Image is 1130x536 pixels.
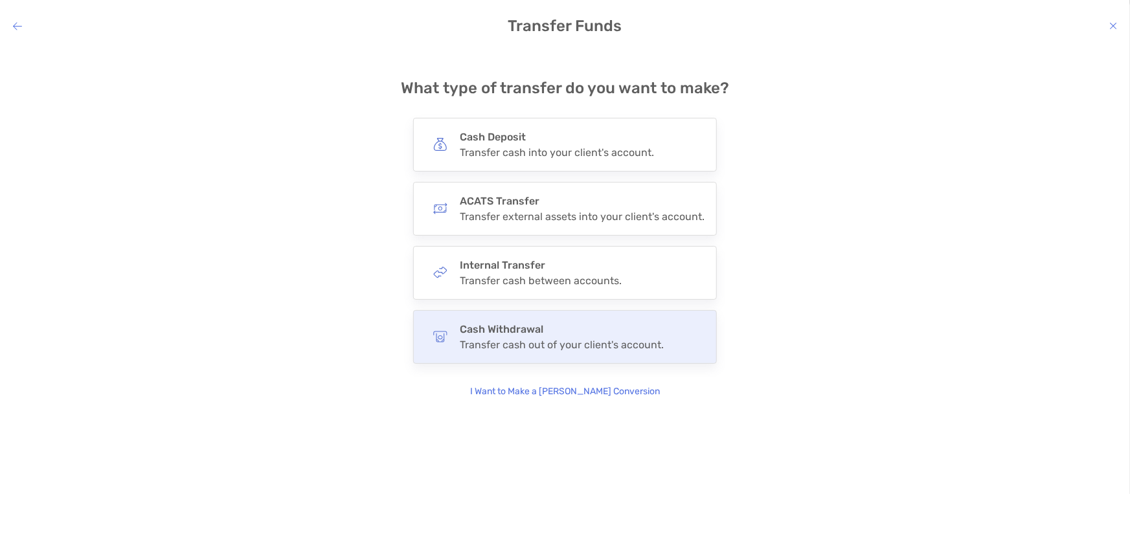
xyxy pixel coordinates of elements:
img: button icon [433,201,447,216]
h4: Cash Withdrawal [460,323,664,335]
div: Transfer cash into your client's account. [460,146,654,159]
img: button icon [433,137,447,151]
img: button icon [433,329,447,344]
img: button icon [433,265,447,280]
h4: What type of transfer do you want to make? [401,79,729,97]
p: I Want to Make a [PERSON_NAME] Conversion [470,385,660,399]
h4: Internal Transfer [460,259,622,271]
h4: Cash Deposit [460,131,654,143]
div: Transfer cash between accounts. [460,274,622,287]
h4: ACATS Transfer [460,195,705,207]
div: Transfer cash out of your client's account. [460,339,664,351]
div: Transfer external assets into your client's account. [460,210,705,223]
